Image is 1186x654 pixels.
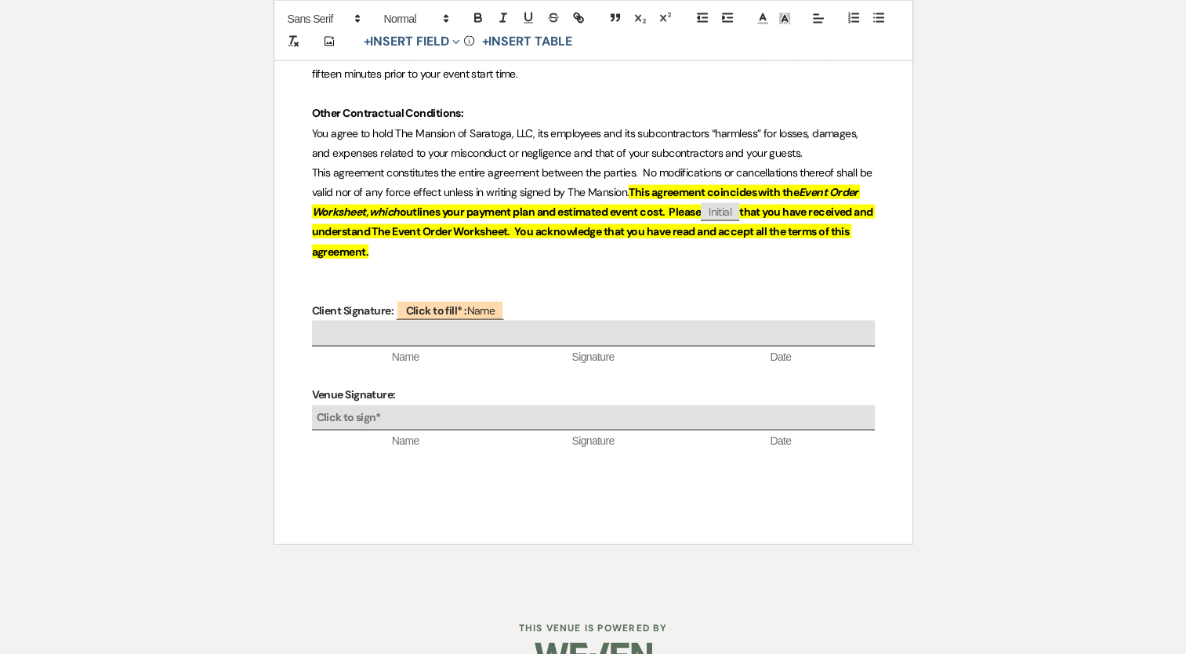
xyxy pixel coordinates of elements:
[396,300,504,320] span: Name
[701,203,739,221] span: Initial
[499,350,687,365] span: Signature
[358,33,466,52] button: Insert Field
[312,205,875,258] strong: that you have received and understand The Event Order Worksheet. You acknowledge that you have re...
[405,303,466,318] b: Click to fill* :
[312,303,394,318] strong: Client Signature:
[499,434,687,449] span: Signature
[377,9,454,28] span: Header Formats
[312,126,861,160] span: You agree to hold The Mansion of Saratoga, LLC, its employees and its subcontractors “harmless” f...
[476,33,577,52] button: +Insert Table
[481,36,488,49] span: +
[312,106,464,120] strong: Other Contractual Conditions:
[312,165,875,199] span: This agreement constitutes the entire agreement between the parties. No modifications or cancella...
[687,434,874,449] span: Date
[317,410,381,424] b: Click to sign*
[687,350,874,365] span: Date
[807,9,829,28] span: Alignment
[774,9,796,28] span: Text Background Color
[312,387,396,401] strong: Venue Signature:
[312,434,499,449] span: Name
[752,9,774,28] span: Text Color
[312,350,499,365] span: Name
[364,36,371,49] span: +
[312,27,859,81] span: We strive to provide all our guests with individual attention and dedicated service. Therefore, w...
